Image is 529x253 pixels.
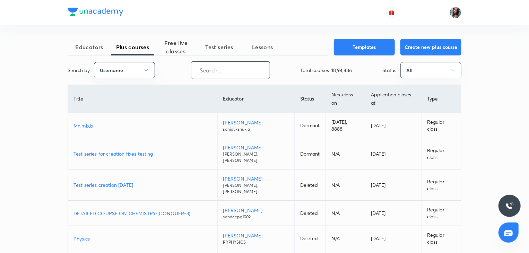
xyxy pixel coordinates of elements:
[421,85,461,113] th: Type
[382,67,396,74] p: Status
[421,226,461,251] td: Regular class
[365,113,421,138] td: [DATE]
[421,113,461,138] td: Regular class
[68,8,123,16] img: Company Logo
[223,182,289,195] p: [PERSON_NAME].[PERSON_NAME]
[73,210,212,217] a: DETAILED COURSE ON CHEMISTRY-(CONQUER-3)
[223,207,289,220] a: [PERSON_NAME]sandeepg1002
[505,202,514,210] img: ttu
[334,39,395,55] button: Templates
[300,67,352,74] p: Total courses: 18,94,486
[198,43,241,51] span: Test series
[73,150,212,157] a: Test series for creation fixes testing
[365,169,421,201] td: [DATE]
[326,201,365,226] td: N/A
[450,7,461,18] img: Neha Kardam
[223,126,289,132] p: sanjaykshukla
[223,232,289,239] p: [PERSON_NAME]
[294,85,326,113] th: Status
[223,207,289,214] p: [PERSON_NAME]
[68,67,90,74] p: Search by
[241,43,284,51] span: Lessons
[154,39,198,55] span: Free live classes
[217,85,294,113] th: Educator
[365,85,421,113] th: Application closes at
[294,169,326,201] td: Deleted
[400,62,461,78] button: All
[223,151,289,164] p: [PERSON_NAME].[PERSON_NAME]
[326,169,365,201] td: N/A
[223,144,289,151] p: [PERSON_NAME]
[421,169,461,201] td: Regular class
[400,39,461,55] button: Create new plus course
[294,138,326,169] td: Dormant
[73,122,212,129] a: Mn,mb,b
[223,214,289,220] p: sandeepg1002
[223,119,289,132] a: [PERSON_NAME]sanjaykshukla
[68,8,123,18] a: Company Logo
[294,113,326,138] td: Dormant
[223,175,289,195] a: [PERSON_NAME][PERSON_NAME].[PERSON_NAME]
[223,119,289,126] p: [PERSON_NAME]
[326,85,365,113] th: Next class on
[191,61,270,79] input: Search...
[223,144,289,164] a: [PERSON_NAME][PERSON_NAME].[PERSON_NAME]
[294,226,326,251] td: Deleted
[223,239,289,245] p: RYPHYSICS
[326,113,365,138] td: [DATE], 8888
[68,43,111,51] span: Educators
[365,226,421,251] td: [DATE]
[421,138,461,169] td: Regular class
[111,43,154,51] span: Plus courses
[365,201,421,226] td: [DATE]
[294,201,326,226] td: Deleted
[94,62,155,78] button: Username
[326,138,365,169] td: N/A
[73,235,212,242] a: Physics
[223,232,289,245] a: [PERSON_NAME]RYPHYSICS
[68,85,217,113] th: Title
[386,7,397,18] button: avatar
[73,181,212,189] a: Test series creation [DATE]
[389,9,395,16] img: avatar
[421,201,461,226] td: Regular class
[326,226,365,251] td: N/A
[223,175,289,182] p: [PERSON_NAME]
[365,138,421,169] td: [DATE]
